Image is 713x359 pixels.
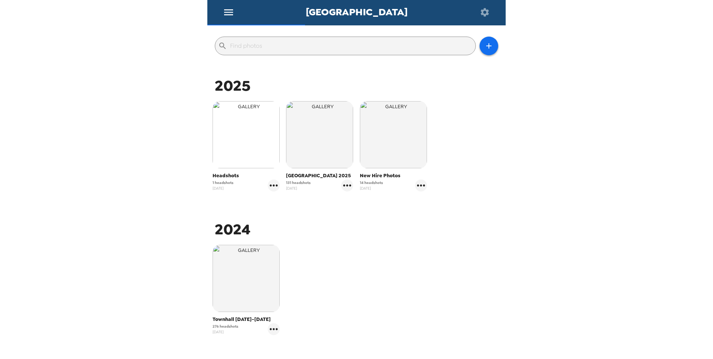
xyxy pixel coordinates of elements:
img: gallery [213,101,280,168]
span: [GEOGRAPHIC_DATA] [306,7,408,17]
span: Headshots [213,172,280,179]
span: [DATE] [213,185,233,191]
span: [GEOGRAPHIC_DATA] 2025 [286,172,353,179]
span: 14 headshots [360,180,383,185]
span: [DATE] [360,185,383,191]
span: [DATE] [213,329,238,335]
img: gallery [286,101,353,168]
button: gallery menu [268,179,280,191]
span: 1 headshots [213,180,233,185]
span: 2024 [215,219,251,239]
span: New Hire Photos [360,172,427,179]
img: gallery [213,245,280,312]
input: Find photos [230,40,472,52]
button: gallery menu [268,323,280,335]
span: 276 headshots [213,324,238,329]
span: Townhall [DATE]-[DATE] [213,316,280,323]
button: gallery menu [341,179,353,191]
span: [DATE] [286,185,311,191]
img: gallery [360,101,427,168]
span: 131 headshots [286,180,311,185]
button: gallery menu [415,179,427,191]
span: 2025 [215,76,251,96]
